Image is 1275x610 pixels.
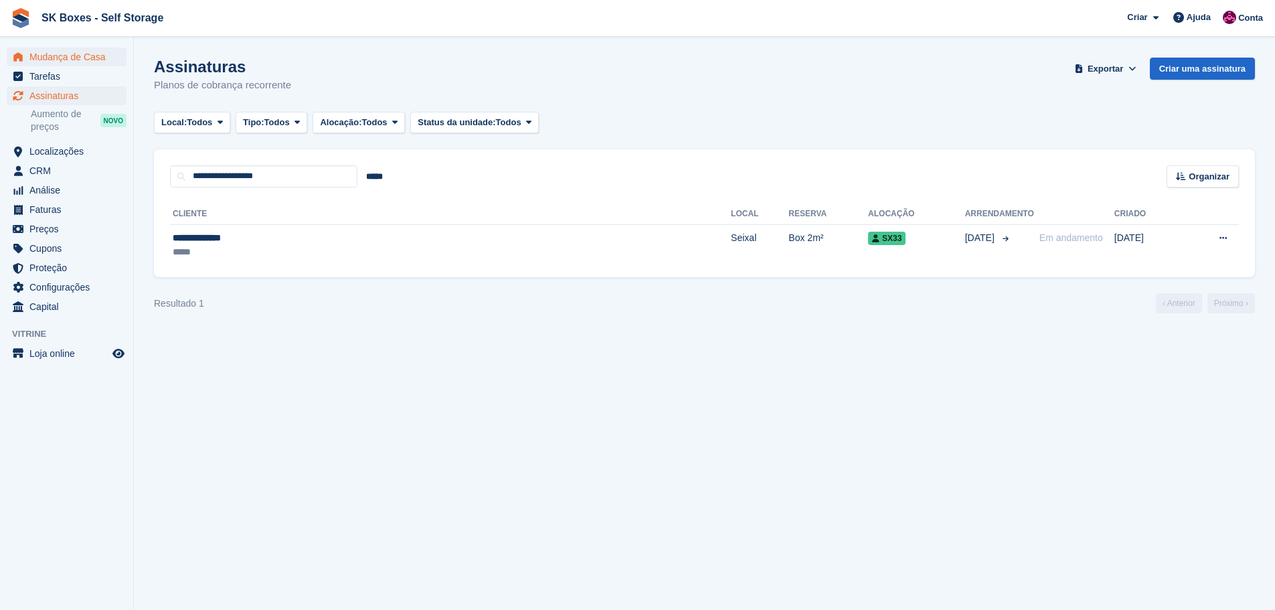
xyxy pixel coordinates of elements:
[868,232,906,245] span: SX33
[1207,293,1255,313] a: Próximo
[31,107,126,134] a: Aumento de preços NOVO
[1114,204,1181,225] th: Criado
[7,181,126,200] a: menu
[29,220,110,238] span: Preços
[154,112,230,134] button: Local: Todos
[236,112,307,134] button: Tipo: Todos
[1187,11,1211,24] span: Ajuda
[410,112,539,134] button: Status da unidade: Todos
[788,204,868,225] th: Reserva
[29,161,110,180] span: CRM
[313,112,405,134] button: Alocação: Todos
[7,239,126,258] a: menu
[788,224,868,266] td: Box 2m²
[7,278,126,297] a: menu
[170,204,731,225] th: Cliente
[7,67,126,86] a: menu
[1238,11,1263,25] span: Conta
[868,204,965,225] th: Alocação
[1150,58,1255,80] a: Criar uma assinatura
[7,200,126,219] a: menu
[7,161,126,180] a: menu
[7,258,126,277] a: menu
[29,278,110,297] span: Configurações
[320,116,361,129] span: Alocação:
[29,258,110,277] span: Proteção
[1114,224,1181,266] td: [DATE]
[1153,293,1258,313] nav: Page
[154,58,291,76] h1: Assinaturas
[1039,232,1103,243] span: Em andamento
[12,327,133,341] span: Vitrine
[243,116,264,129] span: Tipo:
[36,7,169,29] a: SK Boxes - Self Storage
[1189,170,1229,183] span: Organizar
[264,116,290,129] span: Todos
[731,224,788,266] td: Seixal
[7,142,126,161] a: menu
[29,67,110,86] span: Tarefas
[7,220,126,238] a: menu
[154,78,291,93] p: Planos de cobrança recorrente
[29,200,110,219] span: Faturas
[1088,62,1123,76] span: Exportar
[29,48,110,66] span: Mudança de Casa
[7,86,126,105] a: menu
[29,86,110,105] span: Assinaturas
[161,116,187,129] span: Local:
[187,116,212,129] span: Todos
[1223,11,1236,24] img: Joana Alegria
[7,48,126,66] a: menu
[29,181,110,200] span: Análise
[7,297,126,316] a: menu
[965,231,997,245] span: [DATE]
[496,116,521,129] span: Todos
[731,204,788,225] th: Local
[1127,11,1147,24] span: Criar
[110,346,126,362] a: Loja de pré-visualização
[29,344,110,363] span: Loja online
[29,142,110,161] span: Localizações
[965,204,1034,225] th: Arrendamento
[1156,293,1202,313] a: Anterior
[31,108,100,133] span: Aumento de preços
[7,344,126,363] a: menu
[1072,58,1139,80] button: Exportar
[418,116,495,129] span: Status da unidade:
[362,116,388,129] span: Todos
[154,297,204,311] div: Resultado 1
[29,297,110,316] span: Capital
[11,8,31,28] img: stora-icon-8386f47178a22dfd0bd8f6a31ec36ba5ce8667c1dd55bd0f319d3a0aa187defe.svg
[29,239,110,258] span: Cupons
[100,114,126,127] div: NOVO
